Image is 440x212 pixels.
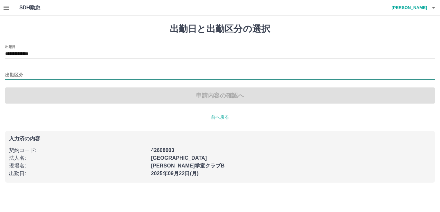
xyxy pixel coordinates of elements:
[5,114,435,121] p: 前へ戻る
[9,136,431,141] p: 入力済の内容
[151,147,174,153] b: 42608003
[9,170,147,177] p: 出勤日 :
[9,146,147,154] p: 契約コード :
[9,162,147,170] p: 現場名 :
[151,155,207,161] b: [GEOGRAPHIC_DATA]
[9,154,147,162] p: 法人名 :
[5,44,15,49] label: 出勤日
[5,24,435,35] h1: 出勤日と出勤区分の選択
[151,163,225,168] b: [PERSON_NAME]学童クラブB
[151,171,199,176] b: 2025年09月22日(月)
